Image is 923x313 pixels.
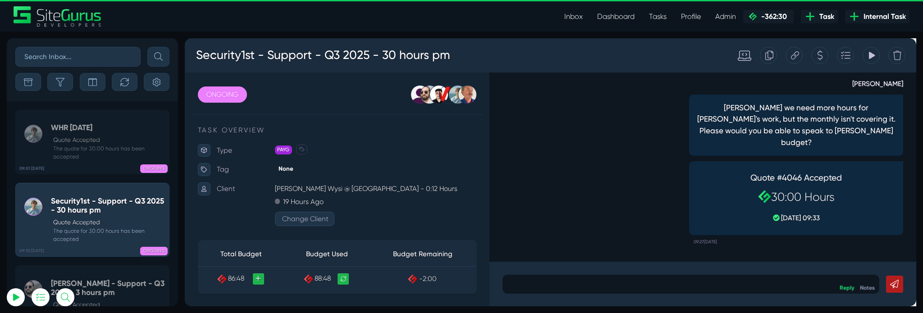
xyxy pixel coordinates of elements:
[686,9,704,27] div: Add to Task Drawer
[585,142,702,153] h4: Quote #4046 Accepted
[801,10,838,23] a: Task
[15,47,141,67] input: Search Inbox...
[14,214,105,240] th: Total Budget
[690,259,705,266] a: Reply
[51,279,165,297] h5: [PERSON_NAME] - Support - Q3 2025 - 3 hours pm
[557,8,590,26] a: Inbox
[708,8,743,26] a: Admin
[53,218,165,227] p: Quote Accepted
[659,9,677,27] div: Create a Quote
[95,182,158,198] button: Change Client
[51,227,165,243] small: The quote for 30:00 hours has been accepted
[535,207,560,222] small: 09:27[DATE]
[642,8,674,26] a: Tasks
[53,300,165,309] p: Quote Accepted
[15,110,169,175] a: 09:01 [DATE] WHR [DATE]Quote Accepted The quote for 30:00 hours has been accepted ONGOING
[711,259,727,266] a: Notes
[860,11,906,22] span: Internal Task
[247,249,265,257] span: -2:00
[743,10,794,23] a: -362:30
[161,247,173,259] a: Recalculate Budget Used
[15,183,169,257] a: 09:33 [DATE] Security1st - Support - Q3 2025 - 30 hours pmQuote Accepted The quote for 30:00 hour...
[605,9,623,27] div: Duplicate this Task
[14,51,65,68] a: ONGOING
[51,123,165,132] h5: WHR [DATE]
[531,40,756,54] strong: [PERSON_NAME]
[53,136,165,145] p: Quote Accepted
[758,12,787,21] span: -362:30
[95,152,307,165] p: [PERSON_NAME] Wysi @ [GEOGRAPHIC_DATA] - 0:12 Hours
[46,249,63,257] span: 86:48
[29,159,128,178] button: Log In
[51,145,165,161] small: The quote for 30:00 hours has been accepted
[19,165,44,172] b: 09:01 [DATE]
[816,11,834,22] span: Task
[34,111,95,125] p: Type
[140,164,168,173] span: ONGOING
[72,247,83,259] a: +
[573,11,596,25] div: Standard
[539,67,748,116] span: [PERSON_NAME] we need more hours for [PERSON_NAME]'s work, but the monthly isn't covering it. Ple...
[34,132,95,145] p: Tag
[11,6,280,30] h3: Security1st - Support - Q3 2025 - 30 hours pm
[740,9,759,27] div: Delete Task
[137,249,154,257] span: 88:48
[95,132,119,141] span: None
[674,8,708,26] a: Profile
[34,152,95,165] p: Client
[140,247,168,255] span: ONGOING
[590,8,642,26] a: Dashboard
[585,184,702,195] p: [DATE] 09:33
[14,91,307,102] p: TASK OVERVIEW
[585,160,702,175] h2: 30:00 Hours
[14,6,102,27] img: Sitegurus Logo
[29,106,128,126] input: Email
[51,196,165,215] h5: Security1st - Support - Q3 2025 - 30 hours pm
[19,248,44,254] b: 09:33 [DATE]
[713,9,731,27] div: View Tracking Items
[95,113,113,122] span: PAYG
[194,214,307,240] th: Budget Remaining
[845,10,909,23] a: Internal Task
[14,6,102,27] a: SiteGurus
[632,9,650,27] div: Copy this Task URL
[105,214,194,240] th: Budget Used
[104,165,146,179] p: 19 Hours Ago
